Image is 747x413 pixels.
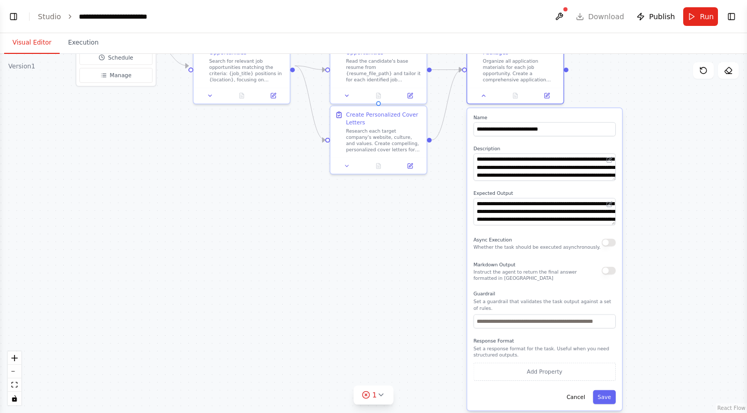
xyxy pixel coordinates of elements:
p: Whether the task should be executed asynchronously. [474,244,601,250]
div: Research each target company's website, culture, and values. Create compelling, personalized cove... [346,128,422,153]
button: Cancel [562,390,590,404]
span: 1 [372,390,377,400]
button: Open in side panel [397,161,424,170]
button: Save [593,390,616,404]
button: Show right sidebar [724,9,739,24]
div: Create Personalized Cover LettersResearch each target company's website, culture, and values. Cre... [329,105,427,174]
button: Schedule [79,50,153,65]
button: Open in side panel [533,91,560,101]
a: Studio [38,12,61,21]
span: Async Execution [474,237,512,243]
button: No output available [225,91,258,101]
button: fit view [8,378,21,392]
button: No output available [362,91,395,101]
div: Search for relevant job opportunities matching the criteria: {job_title} positions in {location},... [209,58,285,83]
div: Create Personalized Cover Letters [346,111,422,126]
div: Version 1 [8,62,35,70]
button: Open in side panel [260,91,287,101]
button: No output available [499,91,532,101]
button: toggle interactivity [8,392,21,405]
button: Run [683,7,718,26]
nav: breadcrumb [38,11,173,22]
div: Coordinate Application Packages [483,40,559,56]
button: Manage [79,68,153,83]
label: Response Format [474,338,616,344]
p: Set a response format for the task. Useful when you need structured outputs. [474,346,616,358]
p: Instruct the agent to return the final answer formatted in [GEOGRAPHIC_DATA] [474,269,602,281]
div: Organize all application materials for each job opportunity. Create a comprehensive application p... [483,58,559,83]
div: Read the candidate's base resume from {resume_file_path} and tailor it for each identified job op... [346,58,422,83]
button: Execution [60,32,107,54]
button: Publish [632,7,679,26]
span: Manage [110,72,132,79]
div: Search for Job OpportunitiesSearch for relevant job opportunities matching the criteria: {job_tit... [193,35,290,104]
button: Visual Editor [4,32,60,54]
a: React Flow attribution [717,405,745,411]
label: Name [474,115,616,121]
g: Edge from 5024d874-13cf-4c42-b768-6b2d73935057 to c2a1a64e-9189-4801-82f0-cc5494a94f89 [432,66,462,74]
label: Guardrail [474,291,616,297]
button: Add Property [474,363,616,381]
div: Search for Job Opportunities [209,40,285,56]
button: Open in editor [605,200,614,209]
button: zoom in [8,351,21,365]
button: Show left sidebar [6,9,21,24]
label: Description [474,146,616,152]
button: No output available [362,161,395,170]
p: Set a guardrail that validates the task output against a set of rules. [474,298,616,311]
g: Edge from 42657bc2-9d45-4014-baeb-651a0cc211b4 to 5024d874-13cf-4c42-b768-6b2d73935057 [295,62,325,74]
button: 1 [354,386,394,405]
g: Edge from triggers to 42657bc2-9d45-4014-baeb-651a0cc211b4 [155,41,189,70]
div: ScheduleManage [76,4,157,87]
button: Open in side panel [397,91,424,101]
div: Tailor Resume for OpportunitiesRead the candidate's base resume from {resume_file_path} and tailo... [329,35,427,104]
span: Schedule [108,53,133,61]
button: Open in editor [605,155,614,164]
div: Tailor Resume for Opportunities [346,40,422,56]
g: Edge from ff5d696e-b420-41cb-9966-9782b6fd772c to c2a1a64e-9189-4801-82f0-cc5494a94f89 [432,66,462,144]
label: Expected Output [474,190,616,196]
span: Markdown Output [474,262,516,268]
span: Run [700,11,714,22]
span: Publish [649,11,675,22]
button: zoom out [8,365,21,378]
div: React Flow controls [8,351,21,405]
div: Coordinate Application PackagesOrganize all application materials for each job opportunity. Creat... [466,35,564,104]
g: Edge from 42657bc2-9d45-4014-baeb-651a0cc211b4 to ff5d696e-b420-41cb-9966-9782b6fd772c [295,62,325,144]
